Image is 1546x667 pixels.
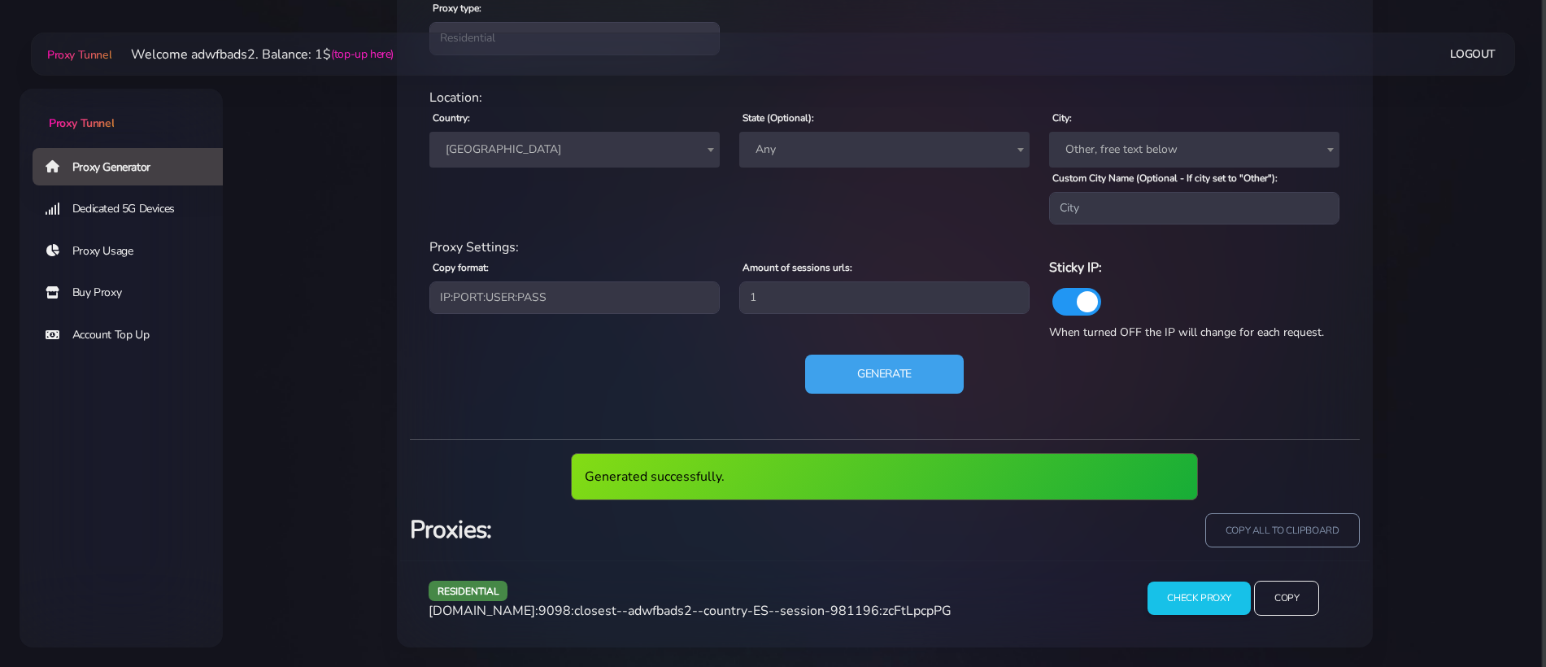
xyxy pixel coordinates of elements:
[433,111,470,125] label: Country:
[1450,39,1496,69] a: Logout
[1254,581,1319,616] input: Copy
[1205,513,1360,548] input: copy all to clipboard
[47,47,111,63] span: Proxy Tunnel
[33,274,236,312] a: Buy Proxy
[805,355,964,394] button: Generate
[433,1,481,15] label: Proxy type:
[429,602,952,620] span: [DOMAIN_NAME]:9098:closest--adwfbads2--country-ES--session-981196:zcFtLpcpPG
[44,41,111,68] a: Proxy Tunnel
[429,581,508,601] span: residential
[111,45,394,64] li: Welcome adwfbads2. Balance: 1$
[1049,192,1339,225] input: City
[33,190,236,228] a: Dedicated 5G Devices
[1052,171,1278,185] label: Custom City Name (Optional - If city set to "Other"):
[571,453,1198,500] div: Generated successfully.
[433,260,489,275] label: Copy format:
[420,88,1350,107] div: Location:
[410,513,875,547] h3: Proxies:
[331,46,394,63] a: (top-up here)
[1148,582,1251,615] input: Check Proxy
[1059,138,1330,161] span: Other, free text below
[49,116,114,131] span: Proxy Tunnel
[420,238,1350,257] div: Proxy Settings:
[1306,401,1526,647] iframe: Webchat Widget
[1049,325,1324,340] span: When turned OFF the IP will change for each request.
[20,89,223,132] a: Proxy Tunnel
[1049,132,1339,168] span: Other, free text below
[33,316,236,354] a: Account Top Up
[33,233,236,270] a: Proxy Usage
[1049,257,1339,278] h6: Sticky IP:
[33,148,236,185] a: Proxy Generator
[1052,111,1072,125] label: City:
[743,260,852,275] label: Amount of sessions urls:
[739,132,1030,168] span: Any
[439,138,710,161] span: Spain
[749,138,1020,161] span: Any
[429,132,720,168] span: Spain
[743,111,814,125] label: State (Optional):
